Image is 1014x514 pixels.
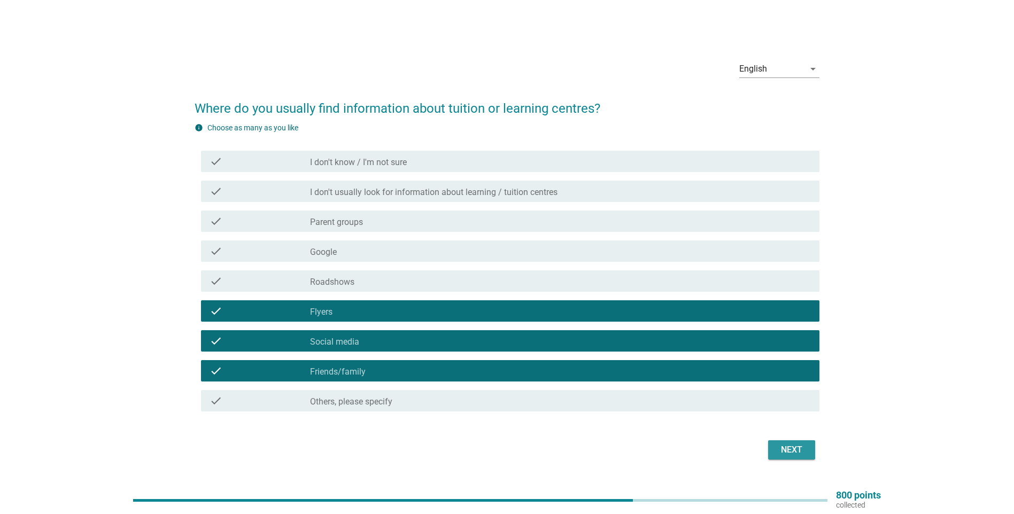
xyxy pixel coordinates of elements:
label: I don't know / I'm not sure [310,157,407,168]
p: collected [836,500,881,510]
p: 800 points [836,490,881,500]
label: Google [310,247,337,258]
label: Friends/family [310,367,366,377]
i: check [210,334,222,347]
i: check [210,305,222,317]
label: Others, please specify [310,396,392,407]
label: Choose as many as you like [207,123,298,132]
i: check [210,394,222,407]
label: Parent groups [310,217,363,228]
i: check [210,364,222,377]
label: Roadshows [310,277,354,287]
i: info [195,123,203,132]
h2: Where do you usually find information about tuition or learning centres? [195,88,819,118]
label: Flyers [310,307,332,317]
i: check [210,215,222,228]
label: I don't usually look for information about learning / tuition centres [310,187,558,198]
div: English [739,64,767,74]
button: Next [768,440,815,460]
i: check [210,155,222,168]
div: Next [777,443,807,456]
label: Social media [310,337,359,347]
i: check [210,275,222,287]
i: check [210,185,222,198]
i: check [210,245,222,258]
i: arrow_drop_down [807,63,819,75]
